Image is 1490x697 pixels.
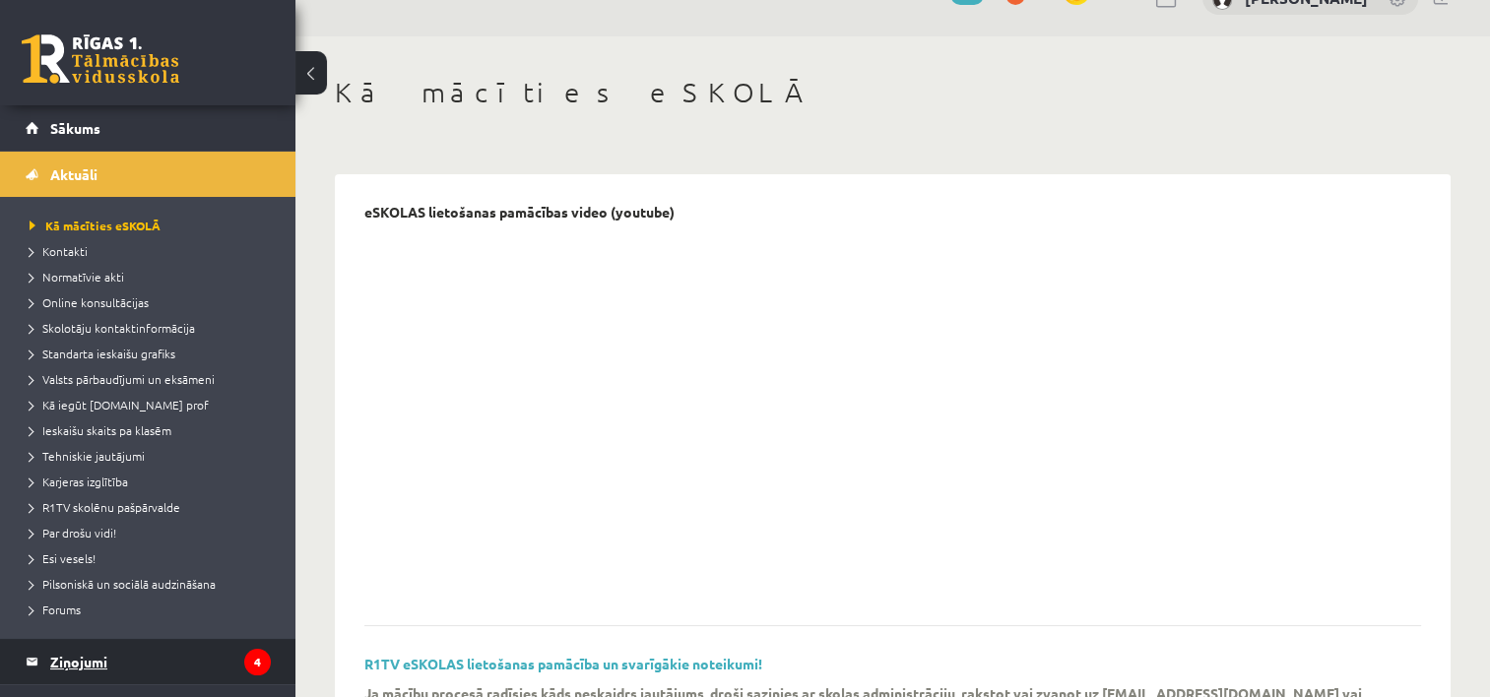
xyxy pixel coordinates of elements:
[30,370,276,388] a: Valsts pārbaudījumi un eksāmeni
[30,345,276,362] a: Standarta ieskaišu grafiks
[30,421,276,439] a: Ieskaišu skaits pa klasēm
[50,165,97,183] span: Aktuāli
[30,499,180,515] span: R1TV skolēnu pašpārvalde
[30,447,276,465] a: Tehniskie jautājumi
[50,119,100,137] span: Sākums
[30,371,215,387] span: Valsts pārbaudījumi un eksāmeni
[30,293,276,311] a: Online konsultācijas
[26,105,271,151] a: Sākums
[30,346,175,361] span: Standarta ieskaišu grafiks
[30,242,276,260] a: Kontakti
[30,320,195,336] span: Skolotāju kontaktinformācija
[30,397,209,412] span: Kā iegūt [DOMAIN_NAME] prof
[30,448,145,464] span: Tehniskie jautājumi
[30,294,149,310] span: Online konsultācijas
[30,396,276,413] a: Kā iegūt [DOMAIN_NAME] prof
[30,576,216,592] span: Pilsoniskā un sociālā audzināšana
[30,550,96,566] span: Esi vesels!
[30,498,276,516] a: R1TV skolēnu pašpārvalde
[30,474,128,489] span: Karjeras izglītība
[364,655,762,672] a: R1TV eSKOLAS lietošanas pamācība un svarīgākie noteikumi!
[364,204,675,221] p: eSKOLAS lietošanas pamācības video (youtube)
[30,524,276,541] a: Par drošu vidi!
[30,269,124,285] span: Normatīvie akti
[30,601,276,618] a: Forums
[30,268,276,285] a: Normatīvie akti
[30,602,81,617] span: Forums
[26,152,271,197] a: Aktuāli
[30,525,116,540] span: Par drošu vidi!
[30,422,171,438] span: Ieskaišu skaits pa klasēm
[30,217,276,234] a: Kā mācīties eSKOLĀ
[244,649,271,675] i: 4
[30,575,276,593] a: Pilsoniskā un sociālā audzināšana
[30,549,276,567] a: Esi vesels!
[30,319,276,337] a: Skolotāju kontaktinformācija
[30,243,88,259] span: Kontakti
[335,76,1451,109] h1: Kā mācīties eSKOLĀ
[22,34,179,84] a: Rīgas 1. Tālmācības vidusskola
[26,639,271,684] a: Ziņojumi4
[30,218,161,233] span: Kā mācīties eSKOLĀ
[50,639,271,684] legend: Ziņojumi
[30,473,276,490] a: Karjeras izglītība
